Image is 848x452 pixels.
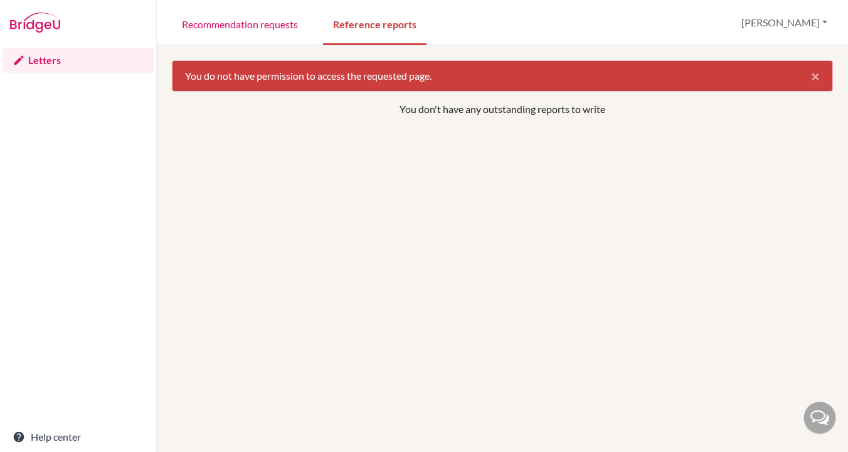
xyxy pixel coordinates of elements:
[736,11,833,35] button: [PERSON_NAME]
[798,61,832,91] button: Close
[172,60,833,92] div: You do not have permission to access the requested page.
[172,2,308,45] a: Recommendation requests
[10,13,60,33] img: Bridge-U
[3,48,154,73] a: Letters
[3,424,154,449] a: Help center
[323,2,427,45] a: Reference reports
[236,102,768,117] p: You don't have any outstanding reports to write
[811,67,820,85] span: ×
